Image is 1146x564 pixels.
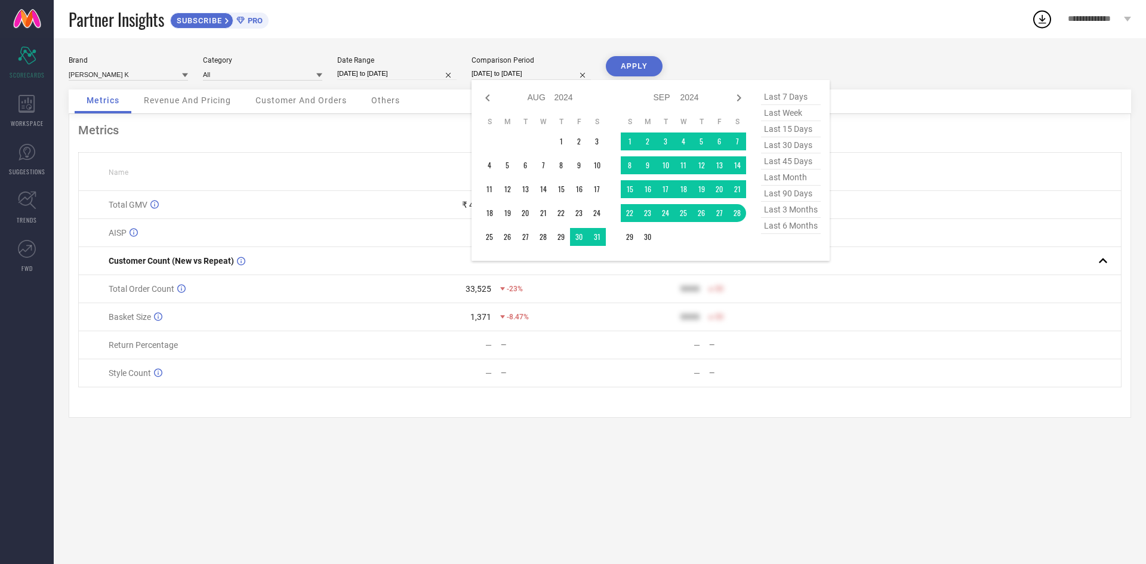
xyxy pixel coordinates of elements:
th: Tuesday [657,117,674,127]
span: Revenue And Pricing [144,95,231,105]
td: Sat Aug 10 2024 [588,156,606,174]
td: Tue Sep 03 2024 [657,132,674,150]
input: Select comparison period [472,67,591,80]
td: Mon Sep 30 2024 [639,228,657,246]
td: Sat Aug 03 2024 [588,132,606,150]
div: Category [203,56,322,64]
th: Sunday [480,117,498,127]
span: Metrics [87,95,119,105]
span: TRENDS [17,215,37,224]
td: Sun Aug 25 2024 [480,228,498,246]
td: Tue Sep 24 2024 [657,204,674,222]
span: Customer Count (New vs Repeat) [109,256,234,266]
td: Sun Sep 22 2024 [621,204,639,222]
div: 33,525 [466,284,491,294]
td: Fri Aug 02 2024 [570,132,588,150]
td: Mon Aug 26 2024 [498,228,516,246]
span: Return Percentage [109,340,178,350]
div: — [501,369,599,377]
td: Sun Sep 15 2024 [621,180,639,198]
span: last 7 days [761,89,821,105]
span: Total Order Count [109,284,174,294]
span: last 6 months [761,218,821,234]
div: — [501,341,599,349]
td: Wed Aug 21 2024 [534,204,552,222]
td: Sat Aug 24 2024 [588,204,606,222]
td: Sat Sep 21 2024 [728,180,746,198]
span: Partner Insights [69,7,164,32]
td: Sat Sep 07 2024 [728,132,746,150]
div: — [485,368,492,378]
th: Monday [639,117,657,127]
span: Style Count [109,368,151,378]
div: Open download list [1031,8,1053,30]
td: Sat Sep 28 2024 [728,204,746,222]
div: Next month [732,91,746,105]
div: — [694,340,700,350]
div: 1,371 [470,312,491,322]
td: Fri Aug 23 2024 [570,204,588,222]
span: last month [761,169,821,186]
span: -23% [507,285,523,293]
div: ₹ 4.6 Cr [462,200,491,209]
td: Sun Sep 08 2024 [621,156,639,174]
div: Brand [69,56,188,64]
span: 50 [715,285,723,293]
th: Friday [570,117,588,127]
td: Tue Aug 20 2024 [516,204,534,222]
th: Sunday [621,117,639,127]
td: Wed Sep 04 2024 [674,132,692,150]
span: Name [109,168,128,177]
span: SCORECARDS [10,70,45,79]
td: Thu Aug 22 2024 [552,204,570,222]
input: Select date range [337,67,457,80]
td: Wed Aug 14 2024 [534,180,552,198]
th: Wednesday [674,117,692,127]
span: last 30 days [761,137,821,153]
td: Tue Aug 06 2024 [516,156,534,174]
td: Mon Aug 12 2024 [498,180,516,198]
td: Mon Aug 19 2024 [498,204,516,222]
span: Total GMV [109,200,147,209]
span: last week [761,105,821,121]
span: Customer And Orders [255,95,347,105]
div: 9999 [680,284,700,294]
div: — [709,369,808,377]
td: Fri Aug 16 2024 [570,180,588,198]
div: Metrics [78,123,1122,137]
span: 50 [715,313,723,321]
td: Fri Sep 06 2024 [710,132,728,150]
th: Saturday [728,117,746,127]
td: Fri Sep 27 2024 [710,204,728,222]
div: Previous month [480,91,495,105]
td: Wed Sep 25 2024 [674,204,692,222]
div: — [709,341,808,349]
td: Thu Aug 15 2024 [552,180,570,198]
td: Thu Sep 12 2024 [692,156,710,174]
span: SUGGESTIONS [9,167,45,176]
span: last 15 days [761,121,821,137]
th: Thursday [552,117,570,127]
td: Thu Sep 05 2024 [692,132,710,150]
div: 9999 [680,312,700,322]
td: Wed Aug 07 2024 [534,156,552,174]
div: Date Range [337,56,457,64]
td: Sat Aug 31 2024 [588,228,606,246]
td: Tue Sep 17 2024 [657,180,674,198]
div: Comparison Period [472,56,591,64]
td: Mon Aug 05 2024 [498,156,516,174]
td: Fri Sep 20 2024 [710,180,728,198]
div: — [694,368,700,378]
td: Mon Sep 02 2024 [639,132,657,150]
span: last 3 months [761,202,821,218]
th: Saturday [588,117,606,127]
span: last 90 days [761,186,821,202]
th: Tuesday [516,117,534,127]
span: Others [371,95,400,105]
td: Tue Aug 27 2024 [516,228,534,246]
span: PRO [245,16,263,25]
td: Thu Aug 01 2024 [552,132,570,150]
td: Tue Aug 13 2024 [516,180,534,198]
div: — [485,340,492,350]
td: Fri Aug 09 2024 [570,156,588,174]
